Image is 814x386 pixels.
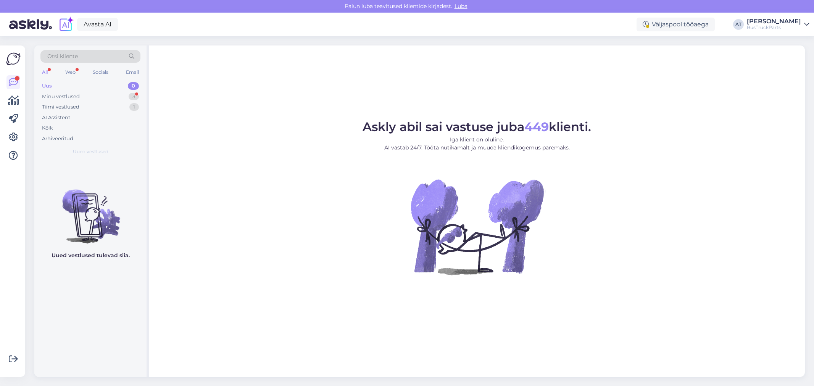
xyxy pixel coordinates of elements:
[42,135,73,143] div: Arhiveeritud
[6,52,21,66] img: Askly Logo
[58,16,74,32] img: explore-ai
[47,52,78,60] span: Otsi kliente
[129,103,139,111] div: 1
[42,82,52,90] div: Uus
[408,158,546,295] img: No Chat active
[64,67,77,77] div: Web
[52,251,130,259] p: Uued vestlused tulevad siia.
[363,119,591,134] span: Askly abil sai vastuse juba klienti.
[34,176,147,245] img: No chats
[637,18,715,31] div: Väljaspool tööaega
[747,18,809,31] a: [PERSON_NAME]BusTruckParts
[77,18,118,31] a: Avasta AI
[452,3,470,10] span: Luba
[747,24,801,31] div: BusTruckParts
[42,124,53,132] div: Kõik
[733,19,744,30] div: AT
[363,136,591,152] p: Iga klient on oluline. AI vastab 24/7. Tööta nutikamalt ja muuda kliendikogemus paremaks.
[91,67,110,77] div: Socials
[747,18,801,24] div: [PERSON_NAME]
[42,103,79,111] div: Tiimi vestlused
[40,67,49,77] div: All
[73,148,108,155] span: Uued vestlused
[129,93,139,101] div: 3
[42,93,80,101] div: Minu vestlused
[524,119,549,134] b: 449
[42,114,70,122] div: AI Assistent
[124,67,140,77] div: Email
[128,82,139,90] div: 0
